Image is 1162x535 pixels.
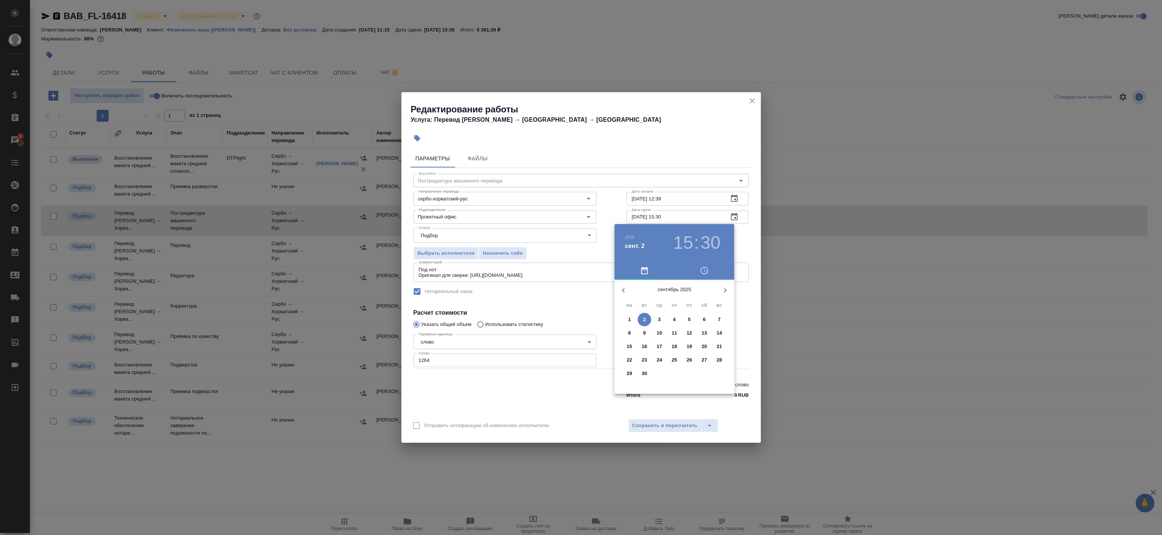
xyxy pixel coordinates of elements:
p: 19 [687,343,692,350]
button: 19 [683,340,696,353]
p: 16 [642,343,647,350]
button: 4 [668,313,681,326]
p: 20 [702,343,707,350]
button: 30 [701,232,720,253]
p: 7 [718,316,720,323]
button: 2025 [625,235,634,239]
p: сентябрь 2025 [632,286,716,293]
button: 21 [713,340,726,353]
span: пн [623,302,636,309]
button: 2 [638,313,651,326]
p: 30 [642,370,647,377]
button: сент. 2 [625,242,645,251]
button: 22 [623,353,636,367]
p: 5 [688,316,691,323]
button: 17 [653,340,666,353]
button: 7 [713,313,726,326]
p: 18 [672,343,677,350]
p: 26 [687,356,692,364]
p: 12 [687,329,692,337]
button: 1 [623,313,636,326]
span: пт [683,302,696,309]
p: 3 [658,316,661,323]
button: 8 [623,326,636,340]
button: 23 [638,353,651,367]
button: 9 [638,326,651,340]
button: 20 [698,340,711,353]
p: 8 [628,329,631,337]
button: 11 [668,326,681,340]
p: 27 [702,356,707,364]
button: 24 [653,353,666,367]
span: сб [698,302,711,309]
p: 2 [643,316,646,323]
button: 13 [698,326,711,340]
p: 6 [703,316,706,323]
p: 15 [627,343,632,350]
p: 1 [628,316,631,323]
button: 28 [713,353,726,367]
p: 17 [657,343,662,350]
button: 30 [638,367,651,380]
button: 25 [668,353,681,367]
p: 25 [672,356,677,364]
p: 11 [672,329,677,337]
span: чт [668,302,681,309]
p: 23 [642,356,647,364]
p: 28 [717,356,722,364]
button: 15 [623,340,636,353]
button: 3 [653,313,666,326]
h3: : [694,232,699,253]
button: 10 [653,326,666,340]
p: 21 [717,343,722,350]
p: 24 [657,356,662,364]
button: 26 [683,353,696,367]
span: вт [638,302,651,309]
p: 10 [657,329,662,337]
p: 4 [673,316,676,323]
p: 13 [702,329,707,337]
p: 22 [627,356,632,364]
button: 14 [713,326,726,340]
button: 5 [683,313,696,326]
span: вс [713,302,726,309]
button: 12 [683,326,696,340]
button: 6 [698,313,711,326]
p: 14 [717,329,722,337]
button: 29 [623,367,636,380]
span: ср [653,302,666,309]
p: 29 [627,370,632,377]
button: 18 [668,340,681,353]
button: 27 [698,353,711,367]
p: 9 [643,329,646,337]
button: 16 [638,340,651,353]
button: 15 [673,232,693,253]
